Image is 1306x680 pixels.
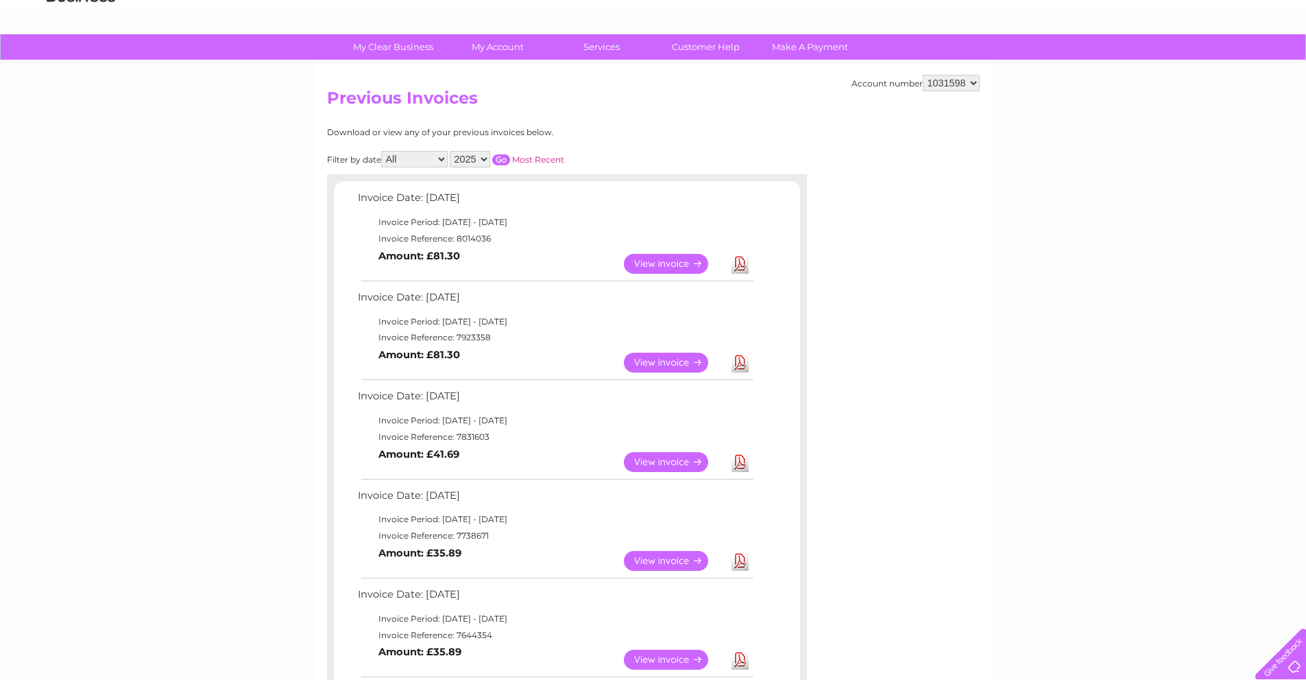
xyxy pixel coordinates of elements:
[649,34,762,60] a: Customer Help
[731,353,749,373] a: Download
[624,551,725,571] a: View
[330,8,978,67] div: Clear Business is a trading name of Verastar Limited (registered in [GEOGRAPHIC_DATA] No. 3667643...
[731,452,749,472] a: Download
[354,231,755,247] td: Invoice Reference: 8014036
[731,254,749,274] a: Download
[1215,58,1248,69] a: Contact
[1065,58,1091,69] a: Water
[354,387,755,412] td: Invoice Date: [DATE]
[46,36,116,78] img: logo.png
[731,551,749,571] a: Download
[354,288,755,314] td: Invoice Date: [DATE]
[354,486,755,512] td: Invoice Date: [DATE]
[354,611,755,627] td: Invoice Period: [DATE] - [DATE]
[624,452,725,472] a: View
[624,650,725,670] a: View
[1187,58,1207,69] a: Blog
[731,650,749,670] a: Download
[354,627,755,644] td: Invoice Reference: 7644354
[624,353,725,373] a: View
[851,75,980,91] div: Account number
[512,154,564,165] a: Most Recent
[327,151,687,167] div: Filter by date
[354,528,755,544] td: Invoice Reference: 7738671
[378,250,460,262] b: Amount: £81.30
[378,646,461,658] b: Amount: £35.89
[327,89,980,115] h2: Previous Invoices
[441,34,554,60] a: My Account
[354,429,755,445] td: Invoice Reference: 7831603
[378,349,460,361] b: Amount: £81.30
[354,214,755,231] td: Invoice Period: [DATE] - [DATE]
[1261,58,1293,69] a: Log out
[624,254,725,274] a: View
[1099,58,1129,69] a: Energy
[354,585,755,611] td: Invoice Date: [DATE]
[354,314,755,330] td: Invoice Period: [DATE] - [DATE]
[354,412,755,429] td: Invoice Period: [DATE] - [DATE]
[753,34,867,60] a: Make A Payment
[1137,58,1178,69] a: Telecoms
[1048,7,1142,24] a: 0333 014 3131
[354,511,755,528] td: Invoice Period: [DATE] - [DATE]
[378,448,459,460] b: Amount: £41.69
[545,34,658,60] a: Services
[354,189,755,214] td: Invoice Date: [DATE]
[327,128,687,137] div: Download or view any of your previous invoices below.
[337,34,450,60] a: My Clear Business
[354,329,755,346] td: Invoice Reference: 7923358
[378,547,461,559] b: Amount: £35.89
